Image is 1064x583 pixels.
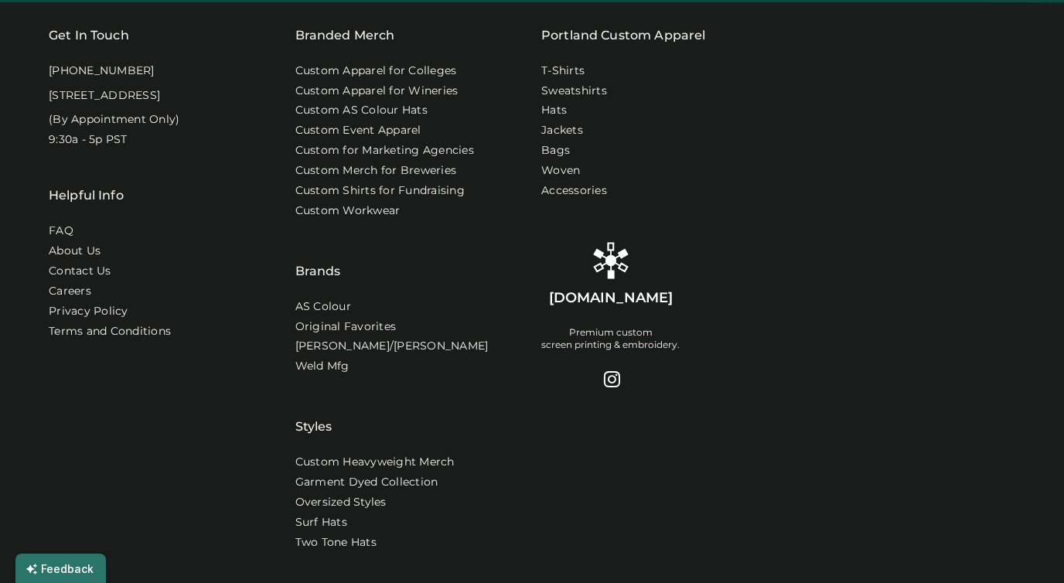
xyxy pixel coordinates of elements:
a: Woven [541,163,580,179]
a: Original Favorites [295,319,397,335]
a: Hats [541,103,567,118]
a: Portland Custom Apparel [541,26,705,45]
a: Two Tone Hats [295,535,377,551]
a: Surf Hats [295,515,347,530]
a: Custom Merch for Breweries [295,163,457,179]
a: [PERSON_NAME]/[PERSON_NAME] [295,339,489,354]
a: Custom Apparel for Wineries [295,84,459,99]
div: (By Appointment Only) [49,112,179,128]
a: T-Shirts [541,63,585,79]
div: [DOMAIN_NAME] [549,288,673,308]
a: Accessories [541,183,607,199]
div: Helpful Info [49,186,124,205]
div: Get In Touch [49,26,129,45]
a: FAQ [49,223,73,239]
div: Branded Merch [295,26,395,45]
div: Styles [295,379,332,436]
a: Privacy Policy [49,304,128,319]
div: Premium custom screen printing & embroidery. [541,326,680,351]
a: Oversized Styles [295,495,387,510]
img: Rendered Logo - Screens [592,242,629,279]
div: Brands [295,223,341,281]
a: Custom Heavyweight Merch [295,455,455,470]
a: Custom Apparel for Colleges [295,63,457,79]
div: [STREET_ADDRESS] [49,88,160,104]
a: Garment Dyed Collection [295,475,438,490]
a: Bags [541,143,570,159]
div: [PHONE_NUMBER] [49,63,155,79]
a: AS Colour [295,299,351,315]
a: Custom for Marketing Agencies [295,143,474,159]
a: Careers [49,284,91,299]
div: Terms and Conditions [49,324,171,339]
a: Custom Event Apparel [295,123,421,138]
a: Contact Us [49,264,111,279]
a: Custom Workwear [295,203,401,219]
a: Custom AS Colour Hats [295,103,428,118]
a: Weld Mfg [295,359,350,374]
div: 9:30a - 5p PST [49,132,128,148]
a: Sweatshirts [541,84,607,99]
a: Custom Shirts for Fundraising [295,183,465,199]
a: About Us [49,244,101,259]
a: Jackets [541,123,583,138]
